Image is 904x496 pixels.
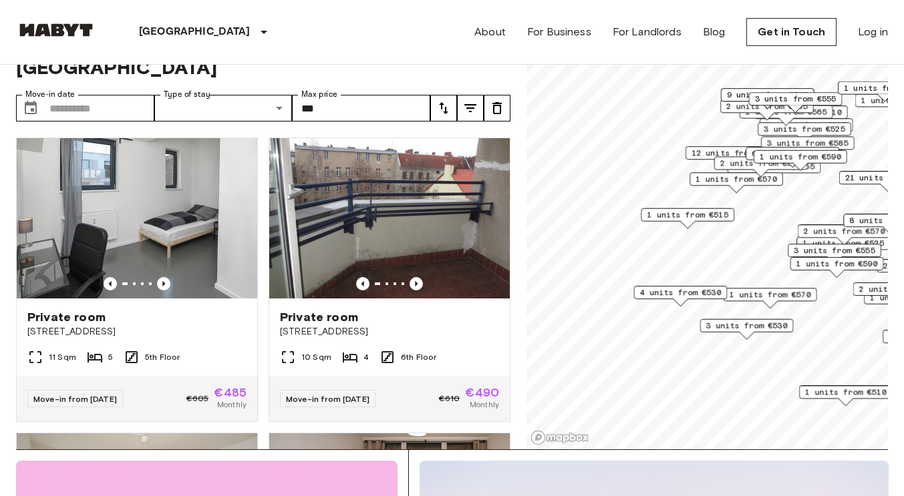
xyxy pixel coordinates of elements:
[706,320,788,332] span: 3 units from €530
[758,122,851,143] div: Map marker
[733,160,814,172] span: 2 units from €555
[755,93,837,105] span: 3 units from €555
[145,351,180,363] span: 5th Floor
[356,277,369,290] button: Previous image
[696,173,777,185] span: 1 units from €570
[754,150,847,171] div: Map marker
[804,225,885,237] span: 2 units from €570
[280,309,358,325] span: Private room
[531,430,589,445] a: Mapbox logo
[720,99,814,120] div: Map marker
[858,24,888,40] a: Log in
[790,257,884,278] div: Map marker
[139,24,251,40] p: [GEOGRAPHIC_DATA]
[17,95,44,121] button: Choose date
[301,89,337,100] label: Max price
[527,24,591,40] a: For Business
[746,18,837,46] a: Get in Touch
[613,24,682,40] a: For Landlords
[439,393,460,405] span: €610
[526,17,888,449] canvas: Map
[457,95,484,121] button: tune
[27,309,106,325] span: Private room
[25,89,75,100] label: Move-in date
[760,118,853,139] div: Map marker
[740,105,833,126] div: Map marker
[764,123,845,135] span: 3 units from €525
[430,95,457,121] button: tune
[752,148,833,160] span: 6 units from €585
[401,351,436,363] span: 6th Floor
[796,236,890,257] div: Map marker
[730,288,811,300] span: 1 units from €570
[280,325,499,338] span: [STREET_ADDRESS]
[754,105,848,126] div: Map marker
[17,138,257,298] img: Marketing picture of unit DE-01-258-05M
[470,399,499,411] span: Monthly
[634,286,728,306] div: Map marker
[766,119,847,131] span: 3 units from €525
[686,146,784,167] div: Map marker
[49,351,76,363] span: 11 Sqm
[761,136,855,157] div: Map marker
[164,89,210,100] label: Type of stay
[104,277,117,290] button: Previous image
[301,351,331,363] span: 10 Sqm
[484,95,510,121] button: tune
[217,399,247,411] span: Monthly
[721,88,814,109] div: Map marker
[16,23,96,37] img: Habyt
[805,386,887,398] span: 1 units from €510
[700,319,794,340] div: Map marker
[726,100,808,112] span: 2 units from €565
[647,209,728,221] span: 1 units from €515
[186,393,209,405] span: €605
[802,237,884,249] span: 1 units from €525
[108,351,113,363] span: 5
[727,160,820,180] div: Map marker
[16,138,258,422] a: Marketing picture of unit DE-01-258-05MPrevious imagePrevious imagePrivate room[STREET_ADDRESS]11...
[465,387,499,399] span: €490
[410,277,423,290] button: Previous image
[214,387,247,399] span: €485
[767,137,849,149] span: 3 units from €585
[760,151,841,163] span: 1 units from €590
[641,208,734,229] div: Map marker
[720,157,802,169] span: 2 units from €580
[788,244,881,264] div: Map marker
[157,277,170,290] button: Previous image
[796,258,878,270] span: 1 units from €590
[33,394,117,404] span: Move-in from [DATE]
[798,224,891,245] div: Map marker
[286,394,369,404] span: Move-in from [DATE]
[269,138,510,298] img: Marketing picture of unit DE-01-073-04M
[27,325,247,338] span: [STREET_ADDRESS]
[724,288,817,308] div: Map marker
[363,351,369,363] span: 4
[799,385,893,406] div: Map marker
[745,150,843,170] div: Map marker
[692,147,778,159] span: 12 units from €570
[727,89,808,101] span: 9 units from €545
[746,147,839,168] div: Map marker
[749,92,843,113] div: Map marker
[269,138,510,422] a: Marketing picture of unit DE-01-073-04MPrevious imagePrevious imagePrivate room[STREET_ADDRESS]10...
[746,106,827,118] span: 1 units from €565
[640,286,722,298] span: 4 units from €530
[703,24,726,40] a: Blog
[714,156,808,177] div: Map marker
[690,172,783,193] div: Map marker
[474,24,506,40] a: About
[794,244,875,256] span: 3 units from €555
